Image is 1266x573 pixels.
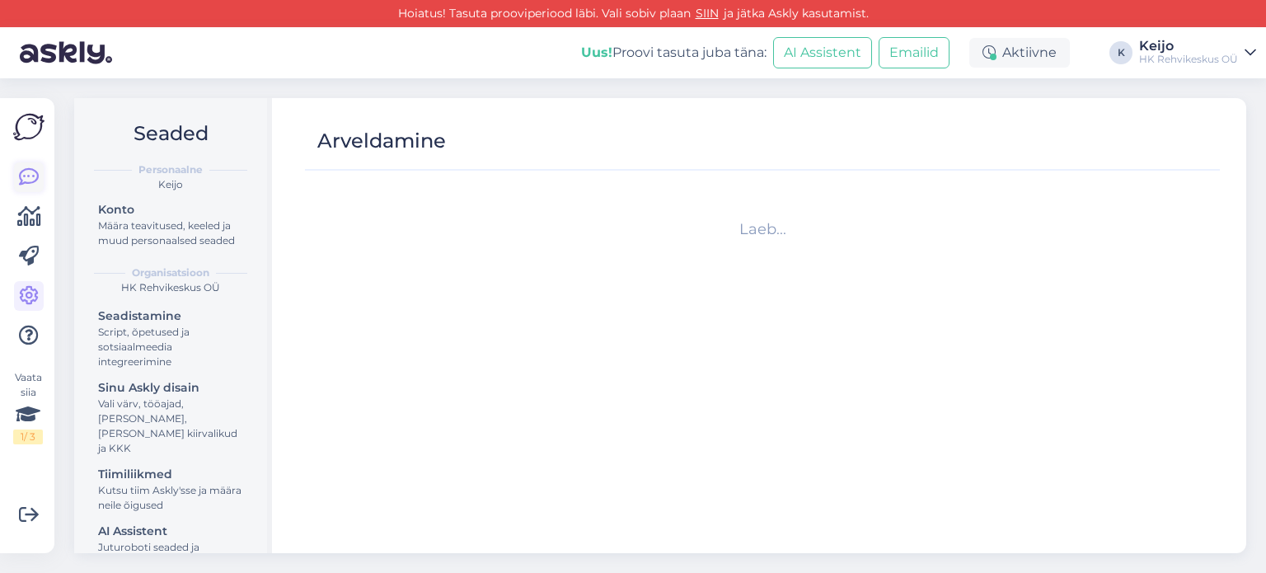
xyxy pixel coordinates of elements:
div: HK Rehvikeskus OÜ [1139,53,1238,66]
button: Emailid [879,37,949,68]
img: Askly Logo [13,111,45,143]
div: 1 / 3 [13,430,43,444]
a: SIIN [691,6,724,21]
div: AI Assistent [98,523,246,540]
div: Laeb... [312,218,1213,241]
div: Keijo [87,177,254,192]
b: Organisatsioon [132,265,209,280]
div: Seadistamine [98,308,246,325]
button: AI Assistent [773,37,872,68]
a: KontoMäära teavitused, keeled ja muud personaalsed seaded [91,199,254,251]
div: Keijo [1139,40,1238,53]
a: Sinu Askly disainVali värv, tööajad, [PERSON_NAME], [PERSON_NAME] kiirvalikud ja KKK [91,377,254,458]
div: Kutsu tiim Askly'sse ja määra neile õigused [98,483,246,513]
a: TiimiliikmedKutsu tiim Askly'sse ja määra neile õigused [91,463,254,515]
div: K [1109,41,1132,64]
h2: Seaded [87,118,254,149]
a: AI AssistentJuturoboti seaded ja dokumentide lisamine [91,520,254,572]
b: Uus! [581,45,612,60]
b: Personaalne [138,162,203,177]
div: Script, õpetused ja sotsiaalmeedia integreerimine [98,325,246,369]
div: Tiimiliikmed [98,466,246,483]
div: Sinu Askly disain [98,379,246,397]
div: Juturoboti seaded ja dokumentide lisamine [98,540,246,570]
div: Arveldamine [317,125,446,157]
div: Konto [98,201,246,218]
div: Määra teavitused, keeled ja muud personaalsed seaded [98,218,246,248]
div: Proovi tasuta juba täna: [581,43,767,63]
a: SeadistamineScript, õpetused ja sotsiaalmeedia integreerimine [91,305,254,372]
div: HK Rehvikeskus OÜ [87,280,254,295]
div: Aktiivne [969,38,1070,68]
div: Vali värv, tööajad, [PERSON_NAME], [PERSON_NAME] kiirvalikud ja KKK [98,397,246,456]
div: Vaata siia [13,370,43,444]
a: KeijoHK Rehvikeskus OÜ [1139,40,1256,66]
